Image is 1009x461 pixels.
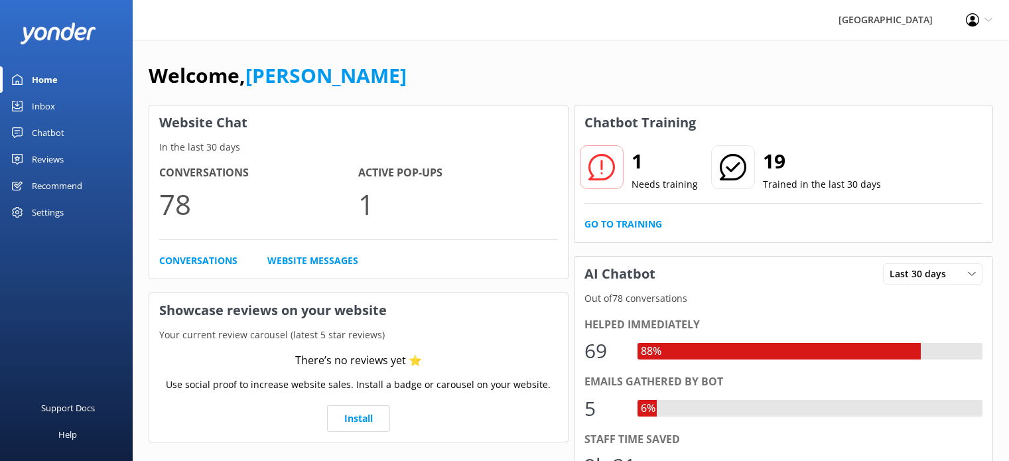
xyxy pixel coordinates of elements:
[584,217,662,231] a: Go to Training
[574,257,665,291] h3: AI Chatbot
[20,23,96,44] img: yonder-white-logo.png
[32,172,82,199] div: Recommend
[358,165,557,182] h4: Active Pop-ups
[632,177,698,192] p: Needs training
[890,267,954,281] span: Last 30 days
[58,421,77,448] div: Help
[32,93,55,119] div: Inbox
[245,62,407,89] a: [PERSON_NAME]
[149,293,568,328] h3: Showcase reviews on your website
[149,328,568,342] p: Your current review carousel (latest 5 star reviews)
[763,145,881,177] h2: 19
[41,395,95,421] div: Support Docs
[267,253,358,268] a: Website Messages
[574,105,706,140] h3: Chatbot Training
[632,145,698,177] h2: 1
[159,182,358,226] p: 78
[584,373,983,391] div: Emails gathered by bot
[327,405,390,432] a: Install
[574,291,993,306] p: Out of 78 conversations
[584,316,983,334] div: Helped immediately
[584,393,624,425] div: 5
[358,182,557,226] p: 1
[638,400,659,417] div: 6%
[295,352,422,369] div: There’s no reviews yet ⭐
[149,140,568,155] p: In the last 30 days
[584,335,624,367] div: 69
[763,177,881,192] p: Trained in the last 30 days
[32,66,58,93] div: Home
[166,377,551,392] p: Use social proof to increase website sales. Install a badge or carousel on your website.
[584,431,983,448] div: Staff time saved
[159,253,237,268] a: Conversations
[32,199,64,226] div: Settings
[32,119,64,146] div: Chatbot
[159,165,358,182] h4: Conversations
[32,146,64,172] div: Reviews
[149,60,407,92] h1: Welcome,
[149,105,568,140] h3: Website Chat
[638,343,665,360] div: 88%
